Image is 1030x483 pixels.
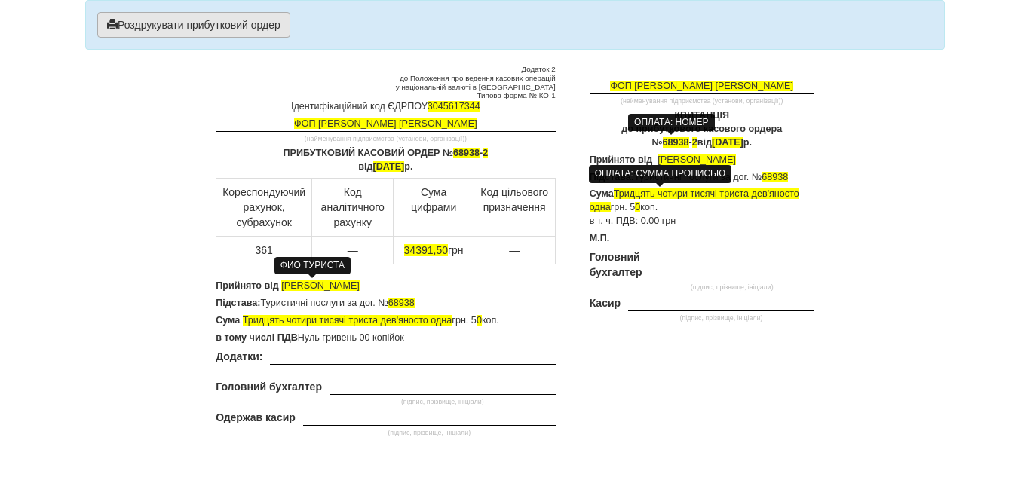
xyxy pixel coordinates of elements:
[216,135,555,143] small: (найменування підприємства (установи, організації))
[373,161,405,172] span: [DATE]
[216,297,555,310] p: Туристичні послуги за дог. №
[658,154,736,165] span: [PERSON_NAME]
[590,109,814,150] p: КВИТАНЦІЯ до прибуткового касового ордера № - від р.
[388,298,415,308] span: 68938
[483,148,488,158] span: 2
[216,379,330,410] th: Головний бухгалтер
[628,114,715,131] div: ОПЛАТА: НОМЕР
[216,410,303,441] th: Одержав касир
[216,280,279,291] b: Прийнято від
[216,314,555,328] p: грн. 5 коп.
[453,148,480,158] span: 68938
[216,298,260,308] b: Підстава:
[590,249,650,295] th: Головний бухгалтер
[216,349,270,380] th: Додатки:
[590,188,814,228] p: грн. 5 коп. в т. ч. ПДВ: 0.00 грн
[312,178,394,236] td: Код аналітичного рахунку
[404,244,448,256] span: 34391,50
[692,137,697,148] span: 2
[663,137,689,148] span: 68938
[712,137,743,148] span: [DATE]
[216,100,555,114] p: Ідентифікаційний код ЄДРПОУ
[589,165,731,182] div: ОПЛАТА: СУММА ПРОПИСЬЮ
[590,233,610,243] b: М.П.
[610,81,793,91] span: ФОП [PERSON_NAME] [PERSON_NAME]
[394,236,474,264] td: грн
[474,178,555,236] td: Код цільового призначення
[216,236,312,264] td: 361
[216,147,555,174] p: ПРИБУТКОВИЙ КАСОВИЙ ОРДЕР № - від р.
[590,154,653,165] b: Прийнято від
[216,332,555,345] p: Нуль гривень 00 копійок
[216,178,312,236] td: Кореспондуючий рахунок, субрахунок
[590,97,814,105] small: (найменування підприємства (установи, організації))
[216,315,240,326] b: Сума
[428,101,480,112] span: 3045617344
[216,65,555,100] small: Додаток 2 до Положення про ведення касових операцій у національній валюті в [GEOGRAPHIC_DATA] Тип...
[590,188,799,212] span: Тридцять чотири тисячі триста дев'яносто одна
[330,398,556,406] small: (підпис, прізвище, ініціали)
[474,236,555,264] td: —
[216,332,298,343] b: в тому числі ПДВ
[394,178,474,236] td: Сума цифрами
[762,172,788,182] span: 68938
[97,12,290,38] button: Роздрукувати прибутковий ордер
[477,315,482,326] span: 0
[274,257,351,274] div: ФИО ТУРИСТА
[312,236,394,264] td: —
[628,314,814,323] small: (підпис, прізвище, ініціали)
[635,202,640,212] span: 0
[650,283,814,292] small: (підпис, прізвище, ініціали)
[303,429,556,437] small: (підпис, прізвище, ініціали)
[590,295,628,326] th: Касир
[294,118,477,129] span: ФОП [PERSON_NAME] [PERSON_NAME]
[243,315,452,326] span: Тридцять чотири тисячі триста дев'яносто одна
[281,280,360,291] span: [PERSON_NAME]
[590,188,614,199] b: Сума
